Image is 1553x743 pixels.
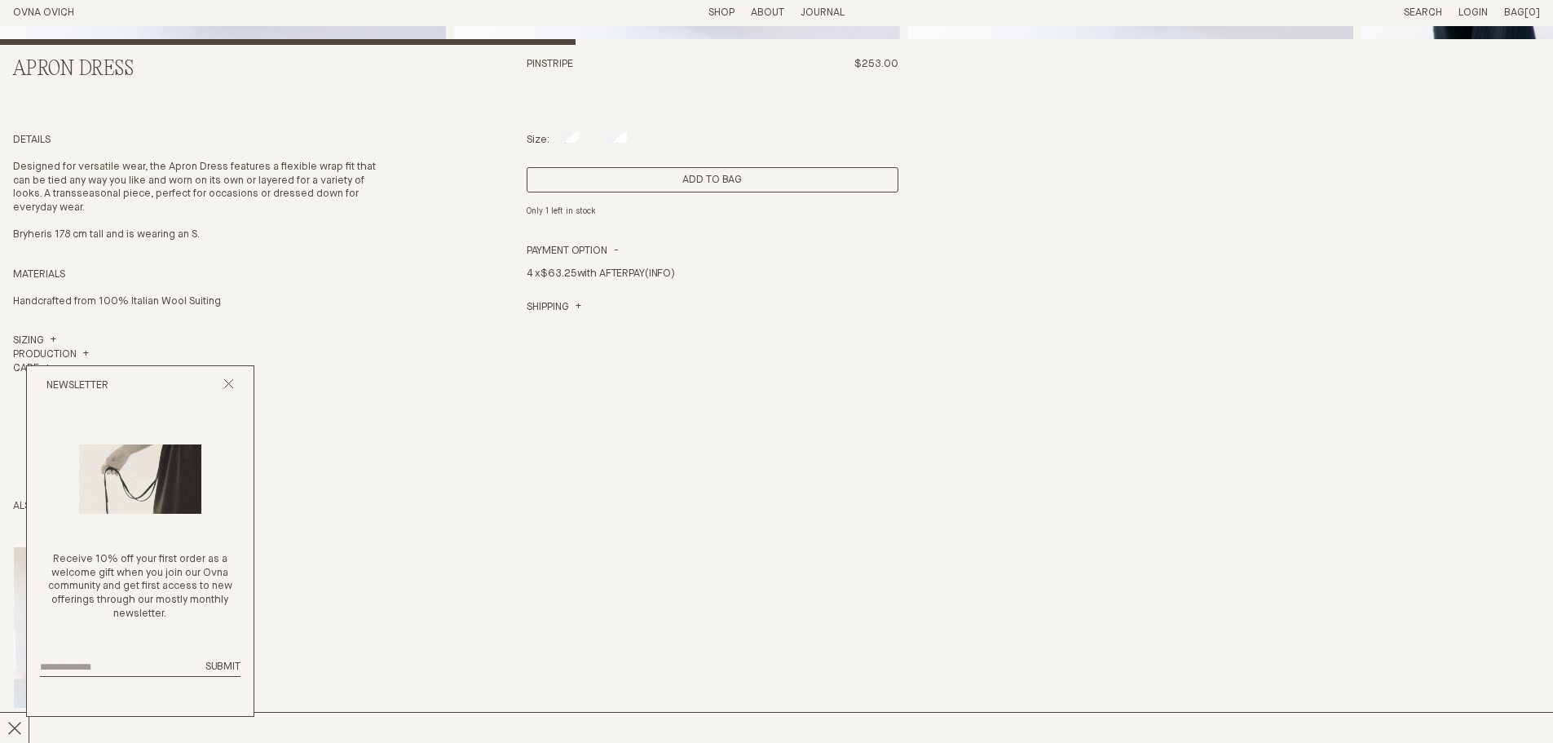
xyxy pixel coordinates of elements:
[13,362,51,376] summary: Care
[223,378,234,394] button: Close popup
[527,167,898,192] button: Add product to cart
[708,7,735,18] a: Shop
[540,268,576,279] span: $63.25
[14,547,117,708] img: Apron Dress
[205,661,240,672] span: Submit
[527,258,898,301] div: 4 x with AFTERPAY
[751,7,784,20] summary: About
[801,7,845,18] a: Journal
[14,547,117,728] a: Apron Dress
[645,268,675,279] a: (INFO)
[527,245,619,259] summary: Payment Option
[13,334,56,348] a: Sizing
[13,58,385,82] h2: Apron Dress
[40,553,240,621] p: Receive 10% off your first order as a welcome gift when you join our Ovna community and get first...
[527,58,573,121] h3: Pinstripe
[13,268,385,282] h4: Materials
[527,301,581,315] a: Shipping
[13,500,898,514] h3: Also available in
[205,661,240,674] button: Submit
[44,229,200,240] span: is 178 cm tall and is wearing an S.
[559,135,579,145] label: S/M
[13,295,385,309] p: Handcrafted from 100% Italian Wool Suiting
[1504,7,1524,18] span: Bag
[854,58,898,121] span: $253.00
[13,348,89,362] summary: Production
[1524,7,1540,18] span: [0]
[46,379,108,393] h2: Newsletter
[527,207,596,215] em: Only 1 left in stock
[13,7,74,18] a: Home
[1404,7,1442,18] a: Search
[527,134,549,148] p: Size:
[13,229,44,240] span: Bryher
[13,134,385,148] h4: Details
[607,135,626,145] label: M/L
[13,161,385,216] p: Designed for versatile wear, the Apron Dress features a flexible wrap fit that can be tied any wa...
[1458,7,1488,18] a: Login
